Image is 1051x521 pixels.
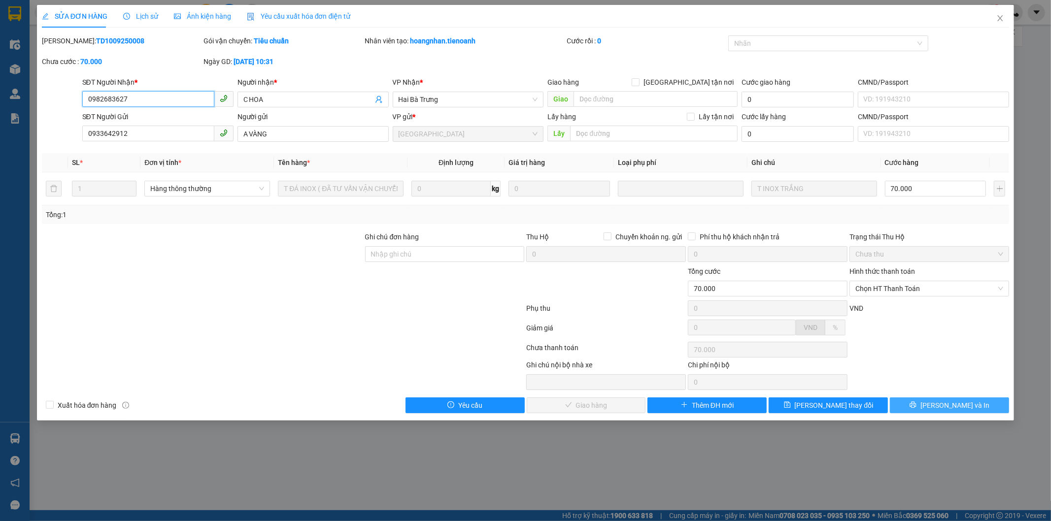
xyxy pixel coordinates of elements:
[4,44,74,55] div: Gửi:
[74,55,143,65] div: SĐT:
[278,181,404,196] input: VD: Bàn, Ghế
[696,231,783,242] span: Phí thu hộ khách nhận trả
[692,400,734,411] span: Thêm ĐH mới
[742,113,786,121] label: Cước lấy hàng
[742,78,790,86] label: Cước giao hàng
[174,13,181,20] span: picture
[123,12,158,20] span: Lịch sử
[526,323,687,340] div: Giảm giá
[150,181,264,196] span: Hàng thông thường
[237,77,389,88] div: Người nhận
[751,181,877,196] input: Ghi Chú
[458,400,482,411] span: Yêu cầu
[17,45,43,53] span: A HƯNG
[547,126,570,141] span: Lấy
[890,397,1009,413] button: printer[PERSON_NAME] và In
[849,231,1009,242] div: Trạng thái Thu Hộ
[122,402,129,409] span: info-circle
[410,37,476,45] b: hoangnhan.tienoanh
[597,37,601,45] b: 0
[82,111,234,122] div: SĐT Người Gửi
[742,126,854,142] input: Cước lấy hàng
[74,44,143,55] div: SĐT:
[278,159,310,166] span: Tên hàng
[527,397,646,413] button: checkGiao hàng
[509,159,545,166] span: Giá trị hàng
[547,113,576,121] span: Lấy hàng
[439,159,474,166] span: Định lượng
[4,65,39,87] div: SL:
[688,267,720,275] span: Tổng cước
[220,129,228,137] span: phone
[547,91,574,107] span: Giao
[203,35,363,46] div: Gói vận chuyển:
[174,12,231,20] span: Ảnh kiện hàng
[611,231,686,242] span: Chuyển khoản ng. gửi
[910,401,916,409] span: printer
[247,12,351,20] span: Yêu cầu xuất hóa đơn điện tử
[399,127,538,141] span: Thủ Đức
[695,111,738,122] span: Lấy tận nơi
[526,303,687,320] div: Phụ thu
[784,401,791,409] span: save
[795,400,874,411] span: [PERSON_NAME] thay đổi
[804,324,817,331] span: VND
[104,56,143,64] span: 0941941122
[491,181,501,196] span: kg
[4,55,74,65] div: Nhận:
[4,4,44,44] img: logo.jpg
[220,95,228,102] span: phone
[647,397,767,413] button: plusThêm ĐH mới
[547,78,579,86] span: Giao hàng
[46,209,406,220] div: Tổng: 1
[109,65,144,87] div: Tổng:
[39,65,74,87] div: CR :
[447,401,454,409] span: exclamation-circle
[203,56,363,67] div: Ngày GD:
[42,13,49,20] span: edit
[14,67,18,75] span: 1
[74,65,109,87] div: CC :
[742,92,854,107] input: Cước giao hàng
[54,400,121,411] span: Xuất hóa đơn hàng
[51,67,73,75] span: 40.000
[82,77,234,88] div: SĐT Người Nhận
[858,111,1009,122] div: CMND/Passport
[996,14,1004,22] span: close
[858,77,1009,88] div: CMND/Passport
[570,126,738,141] input: Dọc đường
[86,67,90,75] span: 0
[42,12,107,20] span: SỬA ĐƠN HÀNG
[80,58,102,65] b: 70.000
[96,37,144,45] b: TD1009250008
[769,397,888,413] button: save[PERSON_NAME] thay đổi
[123,13,130,20] span: clock-circle
[399,92,538,107] span: Hai Bà Trưng
[51,20,143,32] div: Ngày gửi: 16:13 [DATE]
[72,159,80,166] span: SL
[234,58,273,65] b: [DATE] 10:31
[42,35,202,46] div: [PERSON_NAME]:
[51,4,143,20] div: Nhà xe Tiến Oanh
[365,233,419,241] label: Ghi chú đơn hàng
[509,181,610,196] input: 0
[526,233,549,241] span: Thu Hộ
[237,111,389,122] div: Người gửi
[688,359,848,374] div: Chi phí nội bộ
[526,342,687,359] div: Chưa thanh toán
[855,281,1003,296] span: Chọn HT Thanh Toán
[986,5,1014,33] button: Close
[247,13,255,21] img: icon
[393,78,420,86] span: VP Nhận
[365,246,525,262] input: Ghi chú đơn hàng
[849,267,915,275] label: Hình thức thanh toán
[567,35,726,46] div: Cước rồi :
[614,153,747,172] th: Loại phụ phí
[681,401,688,409] span: plus
[994,181,1005,196] button: plus
[393,111,544,122] div: VP gửi
[23,56,50,64] span: A THIỆN
[855,247,1003,261] span: Chưa thu
[526,359,686,374] div: Ghi chú nội bộ nhà xe
[406,397,525,413] button: exclamation-circleYêu cầu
